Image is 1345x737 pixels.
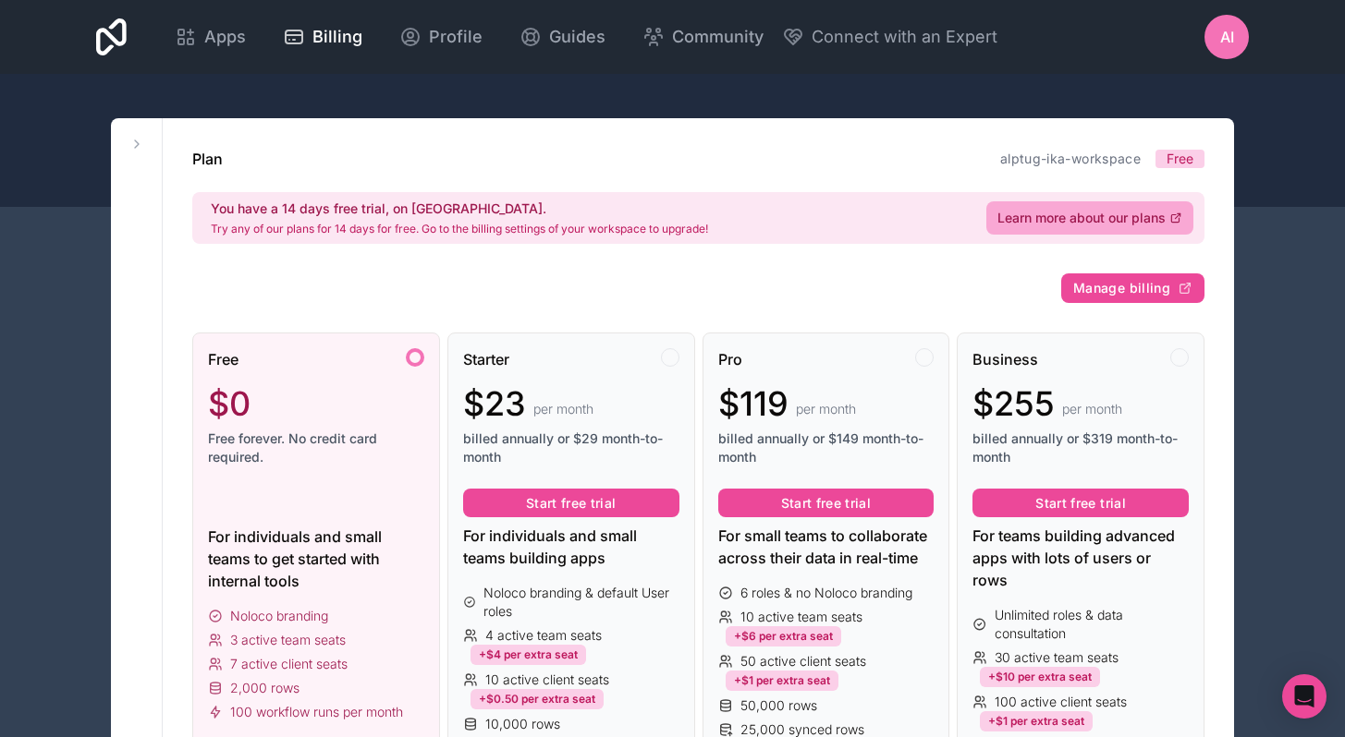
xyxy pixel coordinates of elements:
[483,584,679,621] span: Noloco branding & default User roles
[972,348,1038,370] span: Business
[972,429,1189,466] span: billed annually or $319 month-to-month
[740,584,912,602] span: 6 roles & no Noloco branding
[160,17,261,57] a: Apps
[230,703,403,721] span: 100 workflow runs per month
[995,606,1189,643] span: Unlimited roles & data consultation
[471,689,604,709] div: +$0.50 per extra seat
[812,24,997,50] span: Connect with an Expert
[1220,26,1234,48] span: AI
[208,526,424,592] div: For individuals and small teams to get started with internal tools
[718,429,935,466] span: billed annually or $149 month-to-month
[1062,400,1122,418] span: per month
[463,489,679,518] button: Start free trial
[463,385,526,422] span: $23
[995,648,1119,667] span: 30 active team seats
[972,489,1189,518] button: Start free trial
[230,679,300,697] span: 2,000 rows
[718,348,742,370] span: Pro
[204,24,246,50] span: Apps
[230,631,346,649] span: 3 active team seats
[997,209,1166,227] span: Learn more about our plans
[628,17,778,57] a: Community
[471,645,586,665] div: +$4 per extra seat
[208,348,238,370] span: Free
[796,400,856,418] span: per month
[1167,150,1193,168] span: Free
[726,671,838,691] div: +$1 per extra seat
[986,201,1193,235] a: Learn more about our plans
[1061,273,1204,303] button: Manage billing
[208,385,251,422] span: $0
[782,24,997,50] button: Connect with an Expert
[385,17,497,57] a: Profile
[463,525,679,569] div: For individuals and small teams building apps
[995,693,1127,711] span: 100 active client seats
[1282,674,1327,719] div: Open Intercom Messenger
[230,607,328,625] span: Noloco branding
[740,608,862,626] span: 10 active team seats
[718,525,935,569] div: For small teams to collaborate across their data in real-time
[485,671,609,689] span: 10 active client seats
[230,655,348,673] span: 7 active client seats
[726,626,841,646] div: +$6 per extra seat
[533,400,593,418] span: per month
[505,17,620,57] a: Guides
[268,17,377,57] a: Billing
[312,24,362,50] span: Billing
[192,148,223,170] h1: Plan
[463,429,679,466] span: billed annually or $29 month-to-month
[718,489,935,518] button: Start free trial
[485,715,560,733] span: 10,000 rows
[740,652,866,671] span: 50 active client seats
[672,24,764,50] span: Community
[211,222,708,236] p: Try any of our plans for 14 days for free. Go to the billing settings of your workspace to upgrade!
[1000,151,1141,166] a: alptug-ika-workspace
[972,525,1189,591] div: For teams building advanced apps with lots of users or rows
[980,711,1093,731] div: +$1 per extra seat
[718,385,789,422] span: $119
[208,429,424,466] span: Free forever. No credit card required.
[485,626,602,645] span: 4 active team seats
[740,696,817,715] span: 50,000 rows
[549,24,605,50] span: Guides
[980,667,1100,687] div: +$10 per extra seat
[463,348,509,370] span: Starter
[211,199,708,218] h2: You have a 14 days free trial, on [GEOGRAPHIC_DATA].
[1073,280,1170,296] span: Manage billing
[429,24,483,50] span: Profile
[972,385,1055,422] span: $255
